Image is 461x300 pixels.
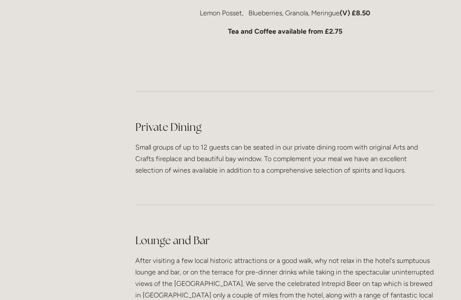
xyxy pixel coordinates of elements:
h2: Private Dining [135,120,435,135]
strong: Tea and Coffee available from £2.75 [228,27,342,35]
h2: Lounge and Bar [135,233,435,248]
strong: (V) £8.50 [340,9,370,17]
p: Lemon Posset, Blueberries, Granola, Meringue [135,7,435,19]
p: Small groups of up to 12 guests can be seated in our private dining room with original Arts and C... [135,141,435,176]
